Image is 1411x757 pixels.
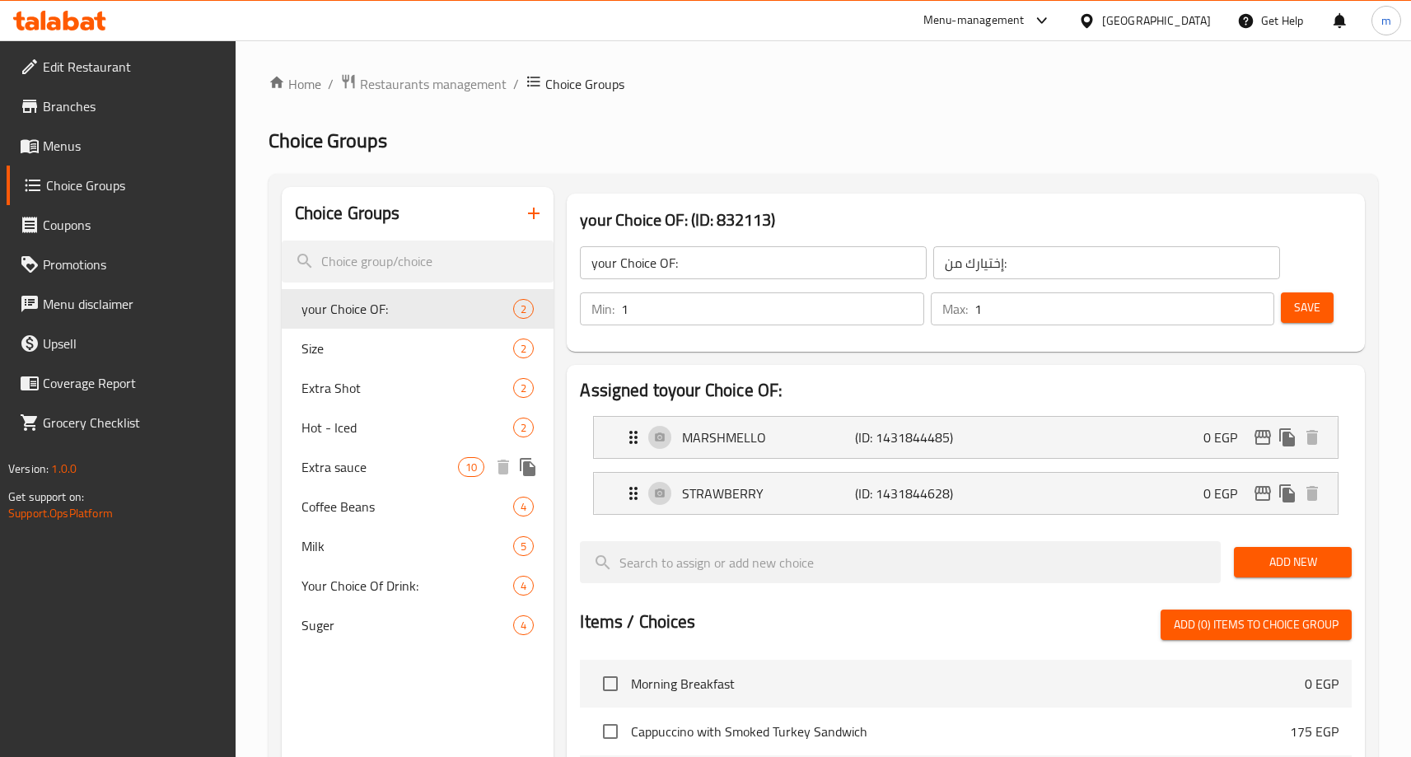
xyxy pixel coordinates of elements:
[269,73,1378,95] nav: breadcrumb
[7,166,236,205] a: Choice Groups
[1275,481,1300,506] button: duplicate
[1174,614,1339,635] span: Add (0) items to choice group
[682,484,854,503] p: STRAWBERRY
[1290,722,1339,741] p: 175 EGP
[282,447,554,487] div: Extra sauce10deleteduplicate
[1203,428,1250,447] p: 0 EGP
[513,615,534,635] div: Choices
[513,299,534,319] div: Choices
[282,566,554,605] div: Your Choice Of Drink:4
[513,497,534,516] div: Choices
[1250,425,1275,450] button: edit
[923,11,1025,30] div: Menu-management
[282,368,554,408] div: Extra Shot2
[301,536,514,556] span: Milk
[43,413,222,432] span: Grocery Checklist
[514,341,533,357] span: 2
[1102,12,1211,30] div: [GEOGRAPHIC_DATA]
[7,324,236,363] a: Upsell
[301,299,514,319] span: your Choice OF:
[631,674,1305,694] span: Morning Breakfast
[1247,552,1339,572] span: Add New
[7,86,236,126] a: Branches
[43,215,222,235] span: Coupons
[1300,425,1325,450] button: delete
[282,289,554,329] div: your Choice OF:2
[43,294,222,314] span: Menu disclaimer
[282,408,554,447] div: Hot - Iced2
[631,722,1290,741] span: Cappuccino with Smoked Turkey Sandwich
[580,207,1352,233] h3: your Choice OF: (ID: 832113)
[580,409,1352,465] li: Expand
[295,201,400,226] h2: Choice Groups
[682,428,854,447] p: MARSHMELLO
[491,455,516,479] button: delete
[513,378,534,398] div: Choices
[580,541,1221,583] input: search
[282,487,554,526] div: Coffee Beans4
[269,74,321,94] a: Home
[514,499,533,515] span: 4
[51,458,77,479] span: 1.0.0
[580,465,1352,521] li: Expand
[7,403,236,442] a: Grocery Checklist
[855,484,970,503] p: (ID: 1431844628)
[1203,484,1250,503] p: 0 EGP
[1250,481,1275,506] button: edit
[301,576,514,596] span: Your Choice Of Drink:
[7,47,236,86] a: Edit Restaurant
[1381,12,1391,30] span: m
[593,666,628,701] span: Select choice
[7,245,236,284] a: Promotions
[43,96,222,116] span: Branches
[7,284,236,324] a: Menu disclaimer
[301,418,514,437] span: Hot - Iced
[1305,674,1339,694] p: 0 EGP
[514,539,533,554] span: 5
[459,460,484,475] span: 10
[301,497,514,516] span: Coffee Beans
[328,74,334,94] li: /
[855,428,970,447] p: (ID: 1431844485)
[942,299,968,319] p: Max:
[580,378,1352,403] h2: Assigned to your Choice OF:
[514,381,533,396] span: 2
[301,457,459,477] span: Extra sauce
[594,473,1338,514] div: Expand
[8,502,113,524] a: Support.OpsPlatform
[545,74,624,94] span: Choice Groups
[514,618,533,633] span: 4
[1281,292,1334,323] button: Save
[513,418,534,437] div: Choices
[46,175,222,195] span: Choice Groups
[8,458,49,479] span: Version:
[43,57,222,77] span: Edit Restaurant
[1275,425,1300,450] button: duplicate
[513,576,534,596] div: Choices
[301,615,514,635] span: Suger
[282,329,554,368] div: Size2
[594,417,1338,458] div: Expand
[1294,297,1320,318] span: Save
[282,526,554,566] div: Milk5
[269,122,387,159] span: Choice Groups
[514,301,533,317] span: 2
[7,126,236,166] a: Menus
[43,255,222,274] span: Promotions
[282,605,554,645] div: Suger4
[514,578,533,594] span: 4
[514,420,533,436] span: 2
[593,714,628,749] span: Select choice
[301,339,514,358] span: Size
[1300,481,1325,506] button: delete
[43,136,222,156] span: Menus
[458,457,484,477] div: Choices
[282,241,554,283] input: search
[513,339,534,358] div: Choices
[516,455,540,479] button: duplicate
[513,536,534,556] div: Choices
[340,73,507,95] a: Restaurants management
[301,378,514,398] span: Extra Shot
[43,334,222,353] span: Upsell
[7,363,236,403] a: Coverage Report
